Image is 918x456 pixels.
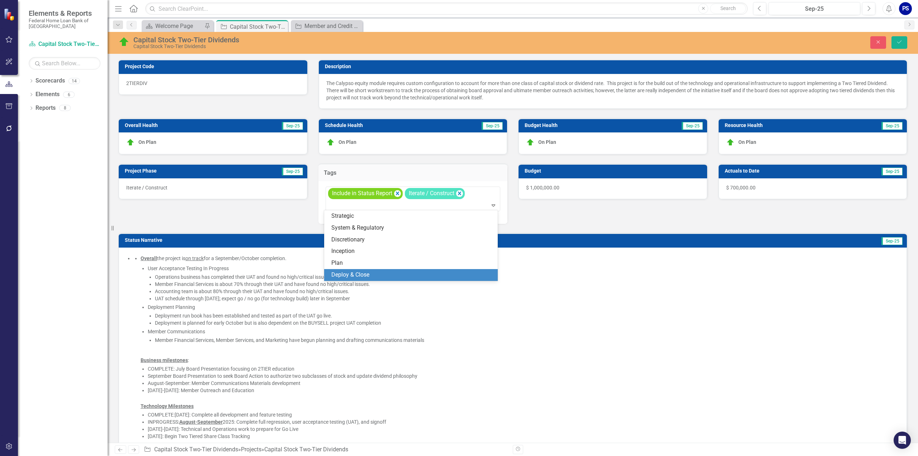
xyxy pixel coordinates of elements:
[155,281,899,288] li: Member Financial Services is about 70% through their UAT and have found no high/critical issues.
[526,138,535,147] img: On Plan
[881,237,903,245] span: Sep-25
[326,80,900,101] p: The Calypso equity module requires custom configuration to account for more than one class of cap...
[331,224,384,231] span: System & Regulatory
[710,4,746,14] button: Search
[331,271,369,278] span: Deploy & Close
[141,403,194,409] strong: Technology Milestones
[36,77,65,85] a: Scorecards
[29,9,100,18] span: Elements & Reports
[394,190,401,197] div: Remove [object Object]
[456,190,463,197] div: Remove [object Object]
[331,259,343,266] span: Plan
[325,123,438,128] h3: Schedule Health
[148,372,899,380] li: September Board Presentation to seek Board Action to authorize two subclasses of stock and update...
[138,139,156,145] span: On Plan
[155,337,899,344] li: Member Financial Services, Member Services, and Marketing have begun planning and drafting commun...
[282,168,303,175] span: Sep-25
[148,426,899,433] li: [DATE]-[DATE]: Technical and Operations work to prepare for Go Live
[148,433,899,440] li: [DATE]: Begin Two Tiered Share Class Tracking
[881,168,903,175] span: Sep-25
[881,122,903,130] span: Sep-25
[331,212,354,219] span: Strategic
[148,418,899,426] li: 2025: Complete full regression, user acceptance testing (UAT), and signoff
[59,105,71,111] div: 8
[133,44,566,49] div: Capital Stock Two-Tier Dividends
[148,411,899,418] li: [DATE]: Complete all development and feature testing
[179,419,223,425] u: August-September
[155,288,899,295] li: Accounting team is about 80% through their UAT and have found no high/critical issues.
[118,36,130,48] img: On Plan
[148,419,179,425] span: INPROGRESS:
[241,446,261,453] a: Projects
[339,139,356,145] span: On Plan
[326,138,335,147] img: On Plan
[29,40,100,48] a: Capital Stock Two-Tier Dividends
[68,78,80,84] div: 14
[899,2,912,15] button: PS
[141,355,899,364] p: :
[725,168,834,174] h3: Actuals to Date
[282,122,303,130] span: Sep-25
[525,168,704,174] h3: Budget
[29,57,100,70] input: Search Below...
[771,5,858,13] div: Sep-25
[155,295,899,302] li: UAT schedule through [DATE]; expect go / no go (for technology build) later in September
[230,22,286,31] div: Capital Stock Two-Tier Dividends
[720,5,736,11] span: Search
[4,8,16,20] img: ClearPoint Strategy
[125,168,231,174] h3: Project Phase
[304,22,361,30] div: Member and Credit Process Enhancements
[125,123,232,128] h3: Overall Health
[148,328,899,344] li: Member Communications
[293,22,361,30] a: Member and Credit Process Enhancements
[141,255,157,261] strong: Overall
[185,255,204,261] u: on track
[126,185,167,191] span: Iterate / Construct
[144,446,507,454] div: » »
[738,139,756,145] span: On Plan
[63,91,75,98] div: 6
[325,64,904,69] h3: Description
[133,36,566,44] div: Capital Stock Two-Tier Dividends
[324,170,502,176] h3: Tags
[148,412,175,418] span: COMPLETE:
[331,236,365,243] span: Discretionary
[148,304,899,326] li: Deployment Planning
[682,122,703,130] span: Sep-25
[143,22,203,30] a: Welcome Page
[155,312,899,319] li: Deployment run book has been established and tested as part of the UAT go live.
[141,255,899,263] p: the project is for a September/October completion.
[155,319,899,326] li: Deployment is planned for early October but is also dependent on the BUYSELL project UAT completion
[36,90,60,99] a: Elements
[526,185,559,191] span: $ 1,000,000.00
[725,123,838,128] h3: Resource Health
[768,2,860,15] button: Sep-25
[538,139,556,145] span: On Plan
[331,248,355,254] span: Inception
[525,123,632,128] h3: Budget Health
[145,3,748,15] input: Search ClearPoint...
[894,432,911,449] div: Open Intercom Messenger
[155,273,899,281] li: Operations business has completed their UAT and found no high/critical issues.
[126,80,147,86] span: 2TIERDIV
[154,446,238,453] a: Capital Stock Two-Tier Dividends
[126,138,135,147] img: On Plan
[36,104,56,112] a: Reports
[332,190,392,197] span: Include in Status Report
[148,265,899,302] li: User Acceptance Testing In Progress
[148,380,899,387] li: August-September: Member Communications Materials development
[726,138,735,147] img: On Plan
[409,190,454,197] span: Iterate / Construct
[482,122,503,130] span: Sep-25
[29,18,100,29] small: Federal Home Loan Bank of [GEOGRAPHIC_DATA]
[155,22,203,30] div: Welcome Page
[726,185,756,191] span: $ 700,000.00
[264,446,348,453] div: Capital Stock Two-Tier Dividends
[141,357,188,363] strong: Business milestones
[125,64,304,69] h3: Project Code
[148,387,899,394] li: [DATE]-[DATE]: Member Outreach and Education
[125,238,617,243] h3: Status Narrative
[148,365,899,372] li: COMPLETE: July Board Presentation focusing on 2TIER education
